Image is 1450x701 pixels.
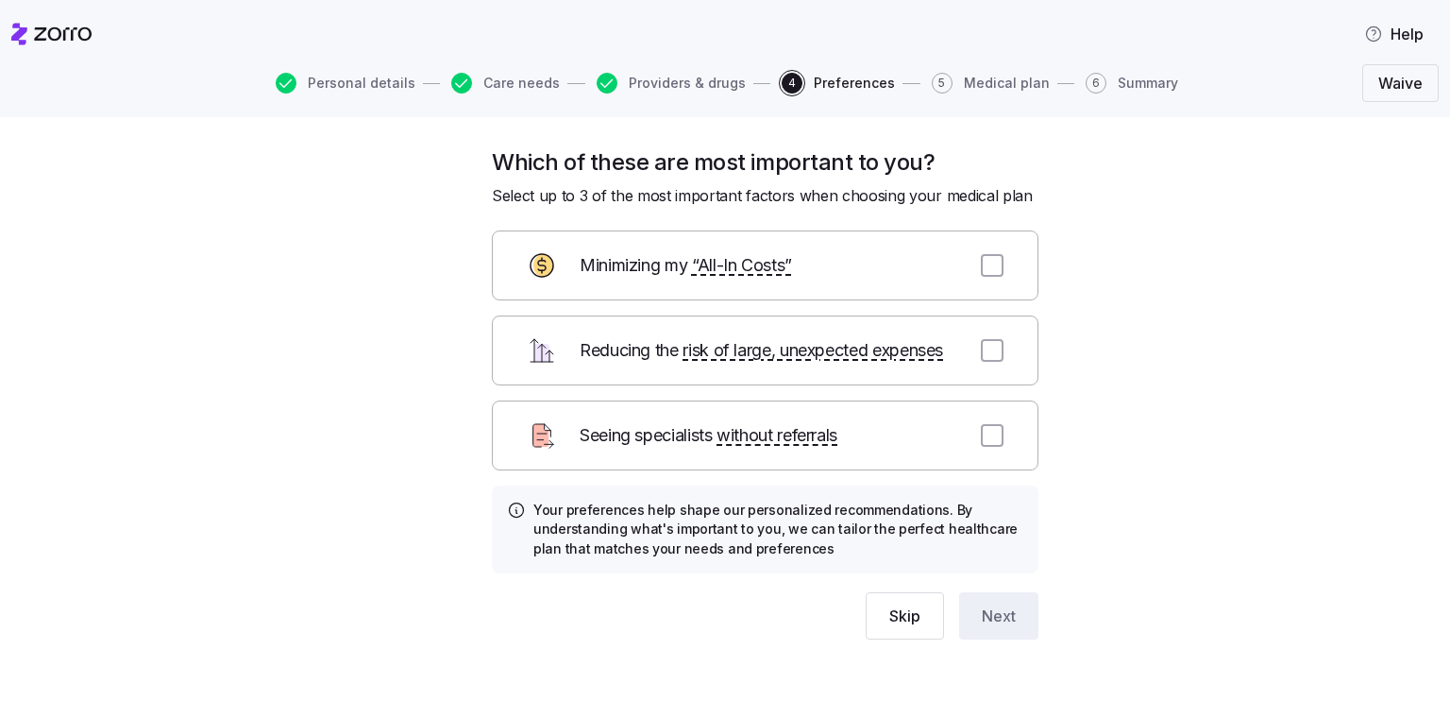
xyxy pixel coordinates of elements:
[782,73,802,94] span: 4
[580,422,837,450] span: Seeing specialists
[814,77,895,90] span: Preferences
[593,73,746,94] a: Providers & drugs
[597,73,746,94] button: Providers & drugs
[308,77,415,90] span: Personal details
[272,73,415,94] a: Personal details
[1378,72,1423,94] span: Waive
[866,592,944,640] button: Skip
[1362,64,1439,102] button: Waive
[1086,73,1106,94] span: 6
[533,501,1023,558] h4: Your preferences help shape our personalized recommendations. By understanding what's important t...
[1086,73,1178,94] button: 6Summary
[580,337,943,365] span: Reducing the
[492,184,1033,208] span: Select up to 3 of the most important factors when choosing your medical plan
[778,73,895,94] a: 4Preferences
[276,73,415,94] button: Personal details
[580,252,792,280] span: Minimizing my
[982,605,1016,627] span: Next
[717,422,837,450] span: without referrals
[483,77,560,90] span: Care needs
[959,592,1038,640] button: Next
[889,605,920,627] span: Skip
[964,77,1050,90] span: Medical plan
[1349,15,1439,53] button: Help
[447,73,560,94] a: Care needs
[1118,77,1178,90] span: Summary
[629,77,746,90] span: Providers & drugs
[1364,23,1424,45] span: Help
[932,73,1050,94] button: 5Medical plan
[451,73,560,94] button: Care needs
[932,73,953,94] span: 5
[492,147,1038,177] h1: Which of these are most important to you?
[683,337,943,365] span: risk of large, unexpected expenses
[692,252,792,280] span: “All-In Costs”
[782,73,895,94] button: 4Preferences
